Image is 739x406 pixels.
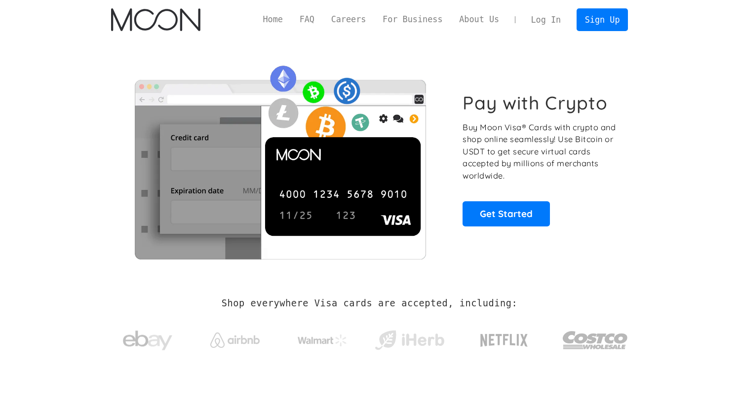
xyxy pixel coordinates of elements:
[298,334,347,346] img: Walmart
[222,298,517,309] h2: Shop everywhere Visa cards are accepted, including:
[111,8,200,31] a: home
[285,325,359,351] a: Walmart
[562,312,628,364] a: Costco
[374,13,451,26] a: For Business
[255,13,291,26] a: Home
[463,92,608,114] h1: Pay with Crypto
[210,332,260,348] img: Airbnb
[111,59,449,259] img: Moon Cards let you spend your crypto anywhere Visa is accepted.
[111,315,185,361] a: ebay
[479,328,529,353] img: Netflix
[562,322,628,359] img: Costco
[373,328,446,353] img: iHerb
[523,9,569,31] a: Log In
[451,13,507,26] a: About Us
[463,121,617,182] p: Buy Moon Visa® Cards with crypto and shop online seamlessly! Use Bitcoin or USDT to get secure vi...
[291,13,323,26] a: FAQ
[463,201,550,226] a: Get Started
[123,325,172,356] img: ebay
[198,323,272,353] a: Airbnb
[577,8,628,31] a: Sign Up
[111,8,200,31] img: Moon Logo
[373,318,446,358] a: iHerb
[460,318,548,358] a: Netflix
[323,13,374,26] a: Careers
